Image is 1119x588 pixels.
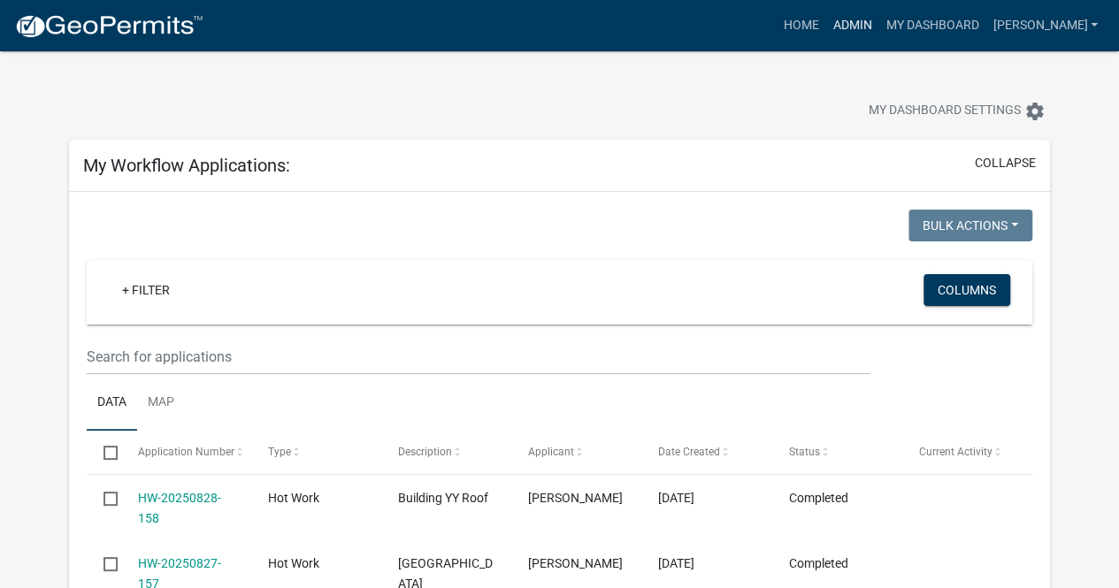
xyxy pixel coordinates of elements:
span: Building YY Roof [398,491,488,505]
datatable-header-cell: Date Created [641,431,771,473]
a: My Dashboard [878,9,985,42]
span: Status [788,446,819,458]
a: Admin [825,9,878,42]
span: Mathew [528,491,623,505]
span: My Dashboard Settings [869,101,1021,122]
span: Applicant [528,446,574,458]
i: settings [1024,101,1046,122]
a: HW-20250828-158 [138,491,221,525]
span: Date Created [658,446,720,458]
datatable-header-cell: Description [381,431,511,473]
span: Hot Work [268,491,319,505]
button: Columns [924,274,1010,306]
a: [PERSON_NAME] [985,9,1105,42]
button: Bulk Actions [908,210,1032,241]
span: Completed [788,556,847,570]
span: Application Number [138,446,234,458]
span: Mathew [528,556,623,570]
span: 08/27/2025 [658,556,694,570]
datatable-header-cell: Application Number [121,431,251,473]
datatable-header-cell: Current Activity [901,431,1031,473]
datatable-header-cell: Select [87,431,120,473]
a: Data [87,375,137,431]
span: Description [398,446,452,458]
datatable-header-cell: Applicant [511,431,641,473]
datatable-header-cell: Status [771,431,901,473]
span: Hot Work [268,556,319,570]
a: Home [776,9,825,42]
input: Search for applications [87,339,870,375]
h5: My Workflow Applications: [83,155,290,176]
span: Completed [788,491,847,505]
button: collapse [975,154,1036,172]
a: Map [137,375,185,431]
span: Current Activity [918,446,992,458]
span: Type [268,446,291,458]
a: + Filter [108,274,184,306]
button: My Dashboard Settingssettings [855,94,1060,128]
span: 08/28/2025 [658,491,694,505]
datatable-header-cell: Type [251,431,381,473]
